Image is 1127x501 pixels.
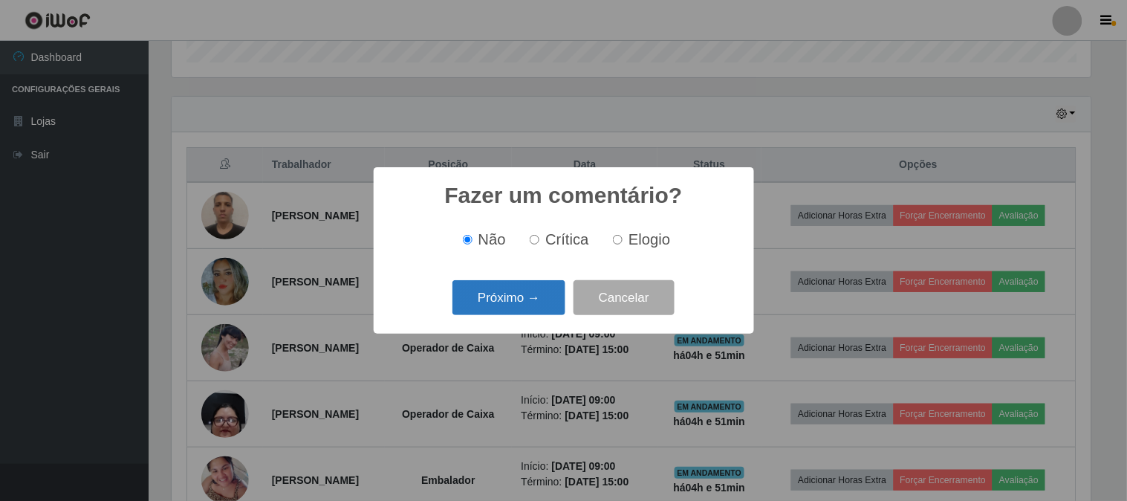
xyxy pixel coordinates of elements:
input: Não [463,235,472,245]
span: Não [478,231,506,248]
span: Elogio [629,231,670,248]
input: Elogio [613,235,623,245]
button: Próximo → [452,280,565,315]
span: Crítica [545,231,589,248]
h2: Fazer um comentário? [444,182,682,209]
input: Crítica [530,235,539,245]
button: Cancelar [574,280,675,315]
